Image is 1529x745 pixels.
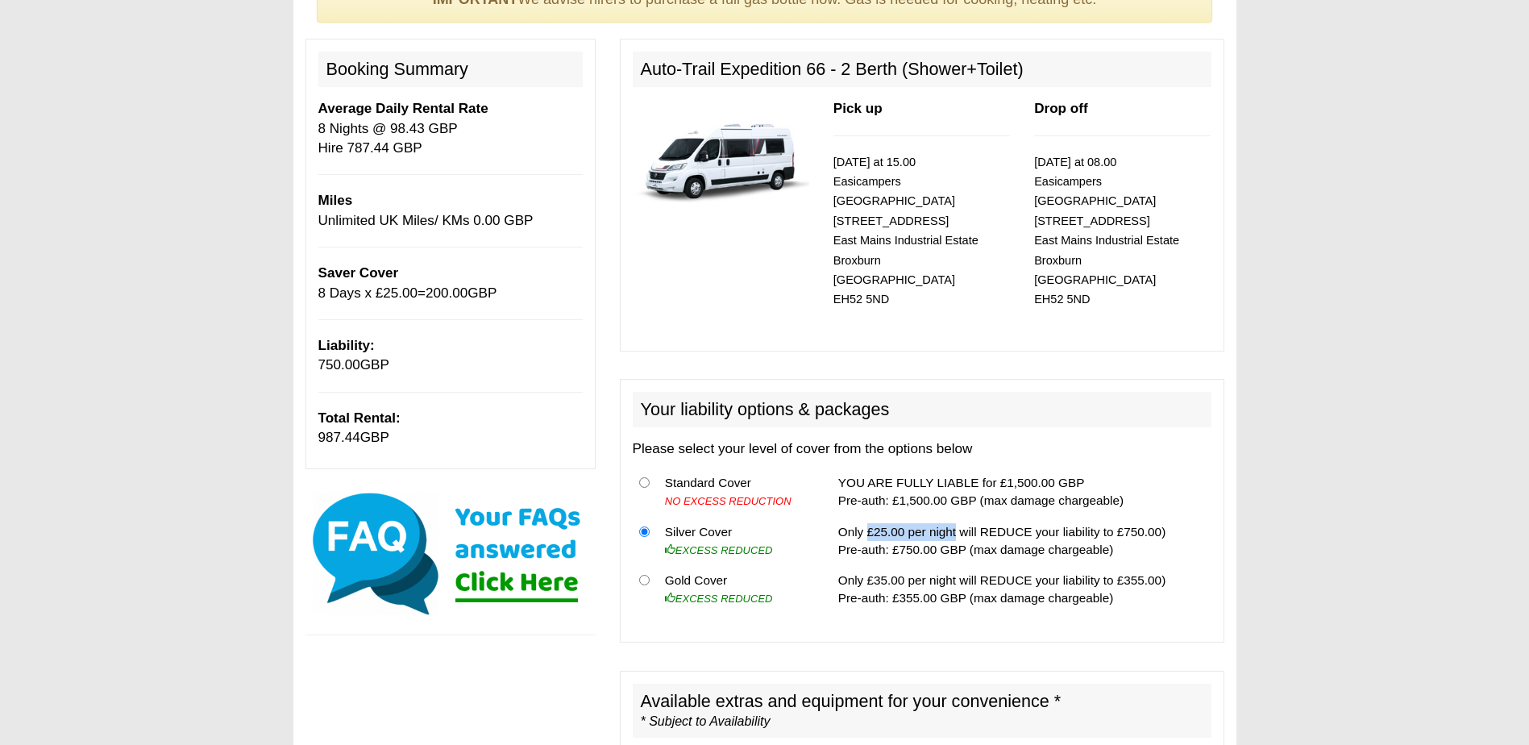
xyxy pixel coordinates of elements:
[318,430,360,445] span: 987.44
[832,468,1211,517] td: YOU ARE FULLY LIABLE for £1,500.00 GBP Pre-auth: £1,500.00 GBP (max damage chargeable)
[318,265,399,281] span: Saver Cover
[318,264,583,303] p: 8 Days x £ = GBP
[659,516,813,565] td: Silver Cover
[665,544,773,556] i: EXCESS REDUCED
[633,439,1211,459] p: Please select your level of cover from the options below
[641,714,771,728] i: * Subject to Availability
[383,285,418,301] span: 25.00
[633,684,1211,739] h2: Available extras and equipment for your convenience *
[665,593,773,605] i: EXCESS REDUCED
[318,99,583,158] p: 8 Nights @ 98.43 GBP Hire 787.44 GBP
[633,52,1211,87] h2: Auto-Trail Expedition 66 - 2 Berth (Shower+Toilet)
[832,565,1211,614] td: Only £35.00 per night will REDUCE your liability to £355.00) Pre-auth: £355.00 GBP (max damage ch...
[318,336,583,376] p: GBP
[665,495,792,507] i: NO EXCESS REDUCTION
[318,193,353,208] b: Miles
[305,489,596,618] img: Click here for our most common FAQs
[318,101,488,116] b: Average Daily Rental Rate
[833,101,883,116] b: Pick up
[659,468,813,517] td: Standard Cover
[318,338,375,353] b: Liability:
[1034,101,1087,116] b: Drop off
[318,52,583,87] h2: Booking Summary
[633,392,1211,427] h2: Your liability options & packages
[659,565,813,614] td: Gold Cover
[833,156,978,306] small: [DATE] at 15.00 Easicampers [GEOGRAPHIC_DATA] [STREET_ADDRESS] East Mains Industrial Estate Broxb...
[1034,156,1179,306] small: [DATE] at 08.00 Easicampers [GEOGRAPHIC_DATA] [STREET_ADDRESS] East Mains Industrial Estate Broxb...
[318,191,583,231] p: Unlimited UK Miles/ KMs 0.00 GBP
[426,285,467,301] span: 200.00
[318,357,360,372] span: 750.00
[318,409,583,448] p: GBP
[832,516,1211,565] td: Only £25.00 per night will REDUCE your liability to £750.00) Pre-auth: £750.00 GBP (max damage ch...
[633,99,809,213] img: 339.jpg
[318,410,401,426] b: Total Rental:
